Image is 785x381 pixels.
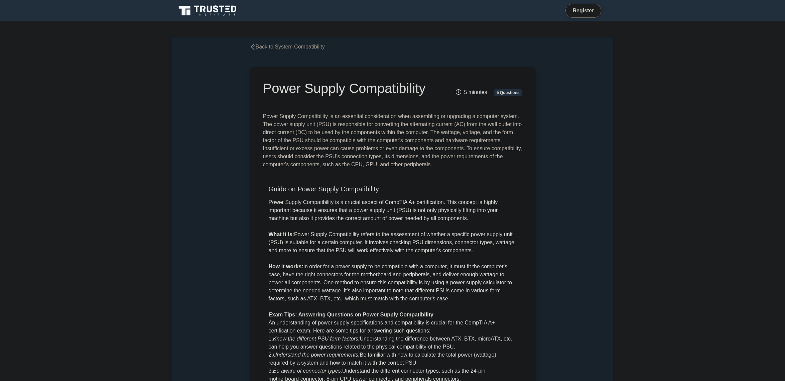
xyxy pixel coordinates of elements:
[273,336,360,342] i: Know the different PSU form factors:
[269,231,294,237] b: What it is:
[269,312,433,317] b: Exam Tips: Answering Questions on Power Supply Compatibility
[250,44,325,50] a: Back to System Compatibility
[494,89,522,96] span: 5 Questions
[269,185,517,193] h5: Guide on Power Supply Compatibility
[269,264,303,269] b: How it works:
[456,89,487,95] span: 5 minutes
[273,352,360,358] i: Understand the power requirements:
[263,112,522,169] p: Power Supply Compatibility is an essential consideration when assembling or upgrading a computer ...
[568,6,598,15] a: Register
[263,80,433,96] h1: Power Supply Compatibility
[273,368,342,374] i: Be aware of connector types:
